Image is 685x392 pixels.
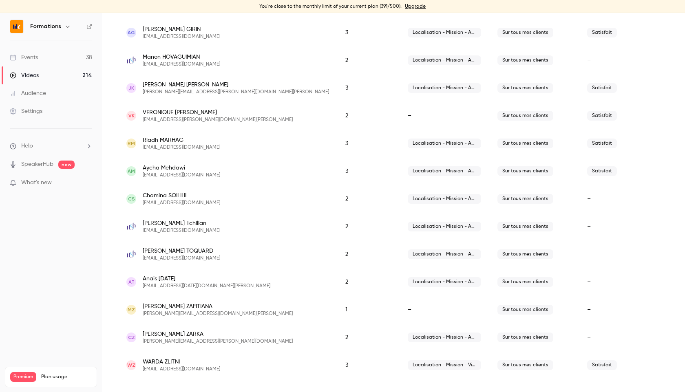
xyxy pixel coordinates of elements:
[128,29,135,36] span: AG
[118,268,669,296] div: anais.toussaint@cabinet-kauffmann.fr
[408,55,481,65] span: Localisation - Mission - Activité - Client
[30,22,61,31] h6: Formations
[408,139,481,148] span: Localisation - Mission - Activité - Client
[128,167,135,175] span: AM
[143,53,220,61] span: Manon HOVAGUIMIAN
[143,89,329,95] span: [PERSON_NAME][EMAIL_ADDRESS][PERSON_NAME][DOMAIN_NAME][PERSON_NAME]
[118,46,669,74] div: contact@hethconseils.fr
[497,83,553,93] span: Sur tous mes clients
[143,33,220,40] span: [EMAIL_ADDRESS][DOMAIN_NAME]
[126,249,136,259] img: hethconseils.fr
[337,240,400,268] div: 2
[143,219,220,227] span: [PERSON_NAME] Tchilian
[497,249,553,259] span: Sur tous mes clients
[497,194,553,204] span: Sur tous mes clients
[143,117,293,123] span: [EMAIL_ADDRESS][PERSON_NAME][DOMAIN_NAME][PERSON_NAME]
[128,334,135,341] span: CZ
[82,179,92,187] iframe: Noticeable Trigger
[579,268,669,296] div: –
[21,142,33,150] span: Help
[408,166,481,176] span: Localisation - Mission - Activité - Client
[127,361,135,369] span: WZ
[10,142,92,150] li: help-dropdown-opener
[143,25,220,33] span: [PERSON_NAME] GIRIN
[497,111,553,121] span: Sur tous mes clients
[143,81,329,89] span: [PERSON_NAME] [PERSON_NAME]
[337,46,400,74] div: 2
[10,20,23,33] img: Formations
[337,74,400,102] div: 3
[118,130,669,157] div: riadh.m@lazharbouaziz.com
[128,195,135,203] span: CS
[587,139,617,148] span: Satisfait
[126,222,136,231] img: hethconseils.fr
[497,305,553,315] span: Sur tous mes clients
[41,374,92,380] span: Plan usage
[587,111,617,121] span: Satisfait
[118,157,669,185] div: aycha.m@lazharbouaziz.com
[497,166,553,176] span: Sur tous mes clients
[143,192,220,200] span: Chamina SOILIHI
[579,185,669,213] div: –
[143,358,220,366] span: WARDA ZLITNI
[337,102,400,130] div: 2
[587,166,617,176] span: Satisfait
[143,302,293,311] span: [PERSON_NAME] ZAFITIANA
[118,185,669,213] div: chamima.soilihi@cnba.fr
[408,83,481,93] span: Localisation - Mission - Activité - Client
[497,28,553,37] span: Sur tous mes clients
[10,71,39,79] div: Videos
[579,46,669,74] div: –
[126,55,136,65] img: hethconseils.fr
[400,102,489,130] div: –
[143,275,270,283] span: Anais [DATE]
[337,213,400,240] div: 2
[579,213,669,240] div: –
[128,112,135,119] span: VK
[337,268,400,296] div: 2
[118,213,669,240] div: vtchilian@hethconseils.fr
[587,28,617,37] span: Satisfait
[337,324,400,351] div: 2
[118,296,669,324] div: micheline.zafitiana@cabinet-kauffmann.fr
[128,278,135,286] span: AT
[118,351,669,379] div: warda.z@lazharbouaziz.com
[497,360,553,370] span: Sur tous mes clients
[143,136,220,144] span: Riadh MARHAG
[337,19,400,46] div: 3
[579,296,669,324] div: –
[497,222,553,231] span: Sur tous mes clients
[497,139,553,148] span: Sur tous mes clients
[587,360,617,370] span: Satisfait
[21,160,53,169] a: SpeakerHub
[143,200,220,206] span: [EMAIL_ADDRESS][DOMAIN_NAME]
[497,277,553,287] span: Sur tous mes clients
[10,89,46,97] div: Audience
[405,3,426,10] a: Upgrade
[337,296,400,324] div: 1
[143,255,220,262] span: [EMAIL_ADDRESS][DOMAIN_NAME]
[118,19,669,46] div: aurelie.girin@cnba.fr
[128,306,135,313] span: MZ
[143,172,220,178] span: [EMAIL_ADDRESS][DOMAIN_NAME]
[128,84,134,92] span: JK
[10,372,36,382] span: Premium
[143,330,293,338] span: [PERSON_NAME] ZARKA
[337,130,400,157] div: 3
[58,161,75,169] span: new
[143,108,293,117] span: VERONIQUE [PERSON_NAME]
[497,55,553,65] span: Sur tous mes clients
[118,102,669,130] div: veronique.kegler@cabinet-kauffmann.fr
[143,247,220,255] span: [PERSON_NAME] TOQUARD
[143,311,293,317] span: [PERSON_NAME][EMAIL_ADDRESS][DOMAIN_NAME][PERSON_NAME]
[337,185,400,213] div: 2
[118,324,669,351] div: cindy.zarka@cnba.fr
[337,351,400,379] div: 3
[408,277,481,287] span: Localisation - Mission - Activité - Client
[579,324,669,351] div: –
[408,360,481,370] span: Localisation - Mission - Vigilance - Client
[408,249,481,259] span: Localisation - Mission - Activité - Client
[118,74,669,102] div: joseph.kauffmann@cabinet-kauffmann.fr
[400,296,489,324] div: –
[128,140,135,147] span: RM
